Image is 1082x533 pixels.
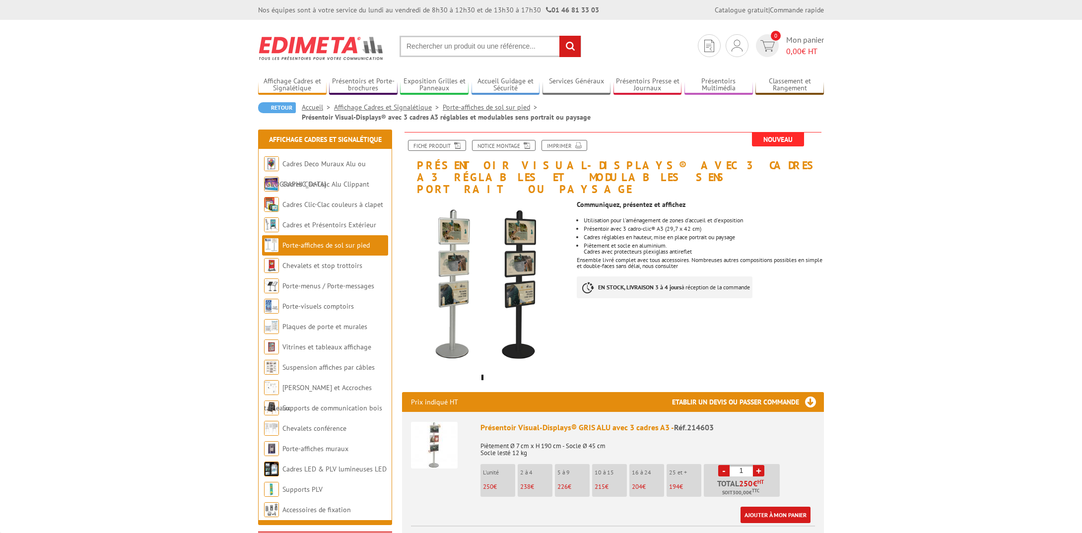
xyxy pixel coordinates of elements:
[264,319,279,334] img: Plaques de porte et murales
[282,403,382,412] a: Supports de communication bois
[282,200,383,209] a: Cadres Clic-Clac couleurs à clapet
[613,77,682,93] a: Présentoirs Presse et Journaux
[595,469,627,476] p: 10 à 15
[264,278,279,293] img: Porte-menus / Porte-messages
[595,482,605,491] span: 215
[258,30,385,67] img: Edimeta
[483,482,493,491] span: 250
[282,180,369,189] a: Cadres Clic-Clac Alu Clippant
[264,339,279,354] img: Vitrines et tableaux affichage
[733,489,749,497] span: 300,00
[760,40,775,52] img: devis rapide
[282,465,387,473] a: Cadres LED & PLV lumineuses LED
[546,5,599,14] strong: 01 46 81 33 03
[329,77,398,93] a: Présentoirs et Porte-brochures
[264,380,279,395] img: Cimaises et Accroches tableaux
[480,436,815,457] p: Piètement Ø 7 cm x H 190 cm - Socle Ø 45 cm Socle lesté 12 kg
[282,424,346,433] a: Chevalets conférence
[722,489,759,497] span: Soit €
[264,258,279,273] img: Chevalets et stop trottoirs
[542,77,611,93] a: Services Généraux
[483,469,515,476] p: L'unité
[632,482,642,491] span: 204
[706,479,780,497] p: Total
[739,479,753,487] span: 250
[520,483,552,490] p: €
[480,422,815,433] div: Présentoir Visual-Displays® GRIS ALU avec 3 cadres A3 -
[595,483,627,490] p: €
[771,31,781,41] span: 0
[264,299,279,314] img: Porte-visuels comptoirs
[632,483,664,490] p: €
[472,140,536,151] a: Notice Montage
[669,482,679,491] span: 194
[598,283,681,291] strong: EN STOCK, LIVRAISON 3 à 4 jours
[559,36,581,57] input: rechercher
[282,485,323,494] a: Supports PLV
[282,363,375,372] a: Suspension affiches par câbles
[669,483,701,490] p: €
[400,36,581,57] input: Rechercher un produit ou une référence...
[264,482,279,497] img: Supports PLV
[411,392,458,412] p: Prix indiqué HT
[282,281,374,290] a: Porte-menus / Porte-messages
[483,483,515,490] p: €
[786,34,824,57] span: Mon panier
[264,421,279,436] img: Chevalets conférence
[786,46,824,57] span: € HT
[704,40,714,52] img: devis rapide
[282,322,367,331] a: Plaques de porte et murales
[264,197,279,212] img: Cadres Clic-Clac couleurs à clapet
[770,5,824,14] a: Commande rapide
[541,140,587,151] a: Imprimer
[258,5,599,15] div: Nos équipes sont à votre service du lundi au vendredi de 8h30 à 12h30 et de 13h30 à 17h30
[264,441,279,456] img: Porte-affiches muraux
[577,196,831,313] div: Ensemble livré complet avec tous accessoires. Nombreuses autres compositions possibles en simple ...
[557,483,590,490] p: €
[753,465,764,476] a: +
[264,159,366,189] a: Cadres Deco Muraux Alu ou [GEOGRAPHIC_DATA]
[741,507,811,523] a: Ajouter à mon panier
[402,200,569,368] img: presentoir_visual_displays_avec_3_cadres_a3_reglables_et_modulables_sens_portrait_ou_paysage_2146...
[264,156,279,171] img: Cadres Deco Muraux Alu ou Bois
[577,200,685,209] strong: Communiquez, présentez et affichez
[669,469,701,476] p: 25 et +
[752,133,804,146] span: Nouveau
[258,102,296,113] a: Retour
[584,234,824,240] li: Cadres réglables en hauteur, mise en place portrait ou paysage
[520,469,552,476] p: 2 à 4
[584,226,824,232] li: Présentoir avec 3 cadro-clic® A3 (29,7 x 42 cm)
[395,132,831,196] h1: Présentoir Visual-Displays® avec 3 cadres A3 réglables et modulables sens portrait ou paysage
[282,302,354,311] a: Porte-visuels comptoirs
[672,392,824,412] h3: Etablir un devis ou passer commande
[282,261,362,270] a: Chevalets et stop trottoirs
[400,77,469,93] a: Exposition Grilles et Panneaux
[264,238,279,253] img: Porte-affiches de sol sur pied
[753,34,824,57] a: devis rapide 0 Mon panier 0,00€ HT
[753,479,757,487] span: €
[282,444,348,453] a: Porte-affiches muraux
[264,217,279,232] img: Cadres et Présentoirs Extérieur
[732,40,743,52] img: devis rapide
[577,276,752,298] p: à réception de la commande
[715,5,824,15] div: |
[282,505,351,514] a: Accessoires de fixation
[264,360,279,375] img: Suspension affiches par câbles
[411,422,458,468] img: Présentoir Visual-Displays® GRIS ALU avec 3 cadres A3
[557,469,590,476] p: 5 à 9
[282,342,371,351] a: Vitrines et tableaux affichage
[786,46,802,56] span: 0,00
[715,5,768,14] a: Catalogue gratuit
[757,478,764,485] sup: HT
[584,217,824,223] li: Utilisation pour l'aménagement de zones d'accueil et d'exposition
[718,465,730,476] a: -
[472,77,540,93] a: Accueil Guidage et Sécurité
[282,220,376,229] a: Cadres et Présentoirs Extérieur
[408,140,466,151] a: Fiche produit
[302,112,591,122] li: Présentoir Visual-Displays® avec 3 cadres A3 réglables et modulables sens portrait ou paysage
[632,469,664,476] p: 16 à 24
[752,488,759,493] sup: TTC
[302,103,334,112] a: Accueil
[684,77,753,93] a: Présentoirs Multimédia
[264,383,372,412] a: [PERSON_NAME] et Accroches tableaux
